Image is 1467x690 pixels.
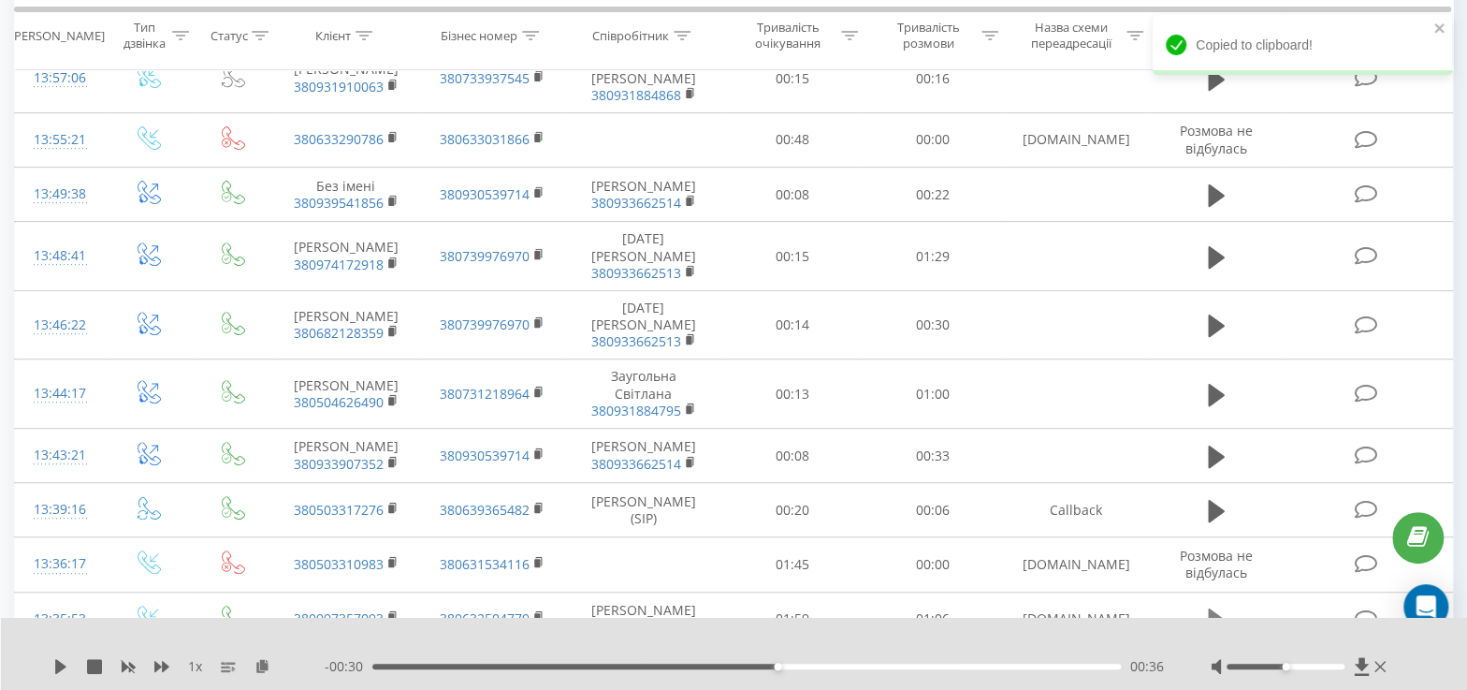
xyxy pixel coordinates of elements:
[273,44,419,113] td: [PERSON_NAME]
[565,290,722,360] td: [DATE][PERSON_NAME]
[440,316,530,333] a: 380739976970
[565,429,722,483] td: [PERSON_NAME]
[722,222,863,291] td: 00:15
[1003,112,1149,167] td: [DOMAIN_NAME]
[440,247,530,265] a: 380739976970
[440,555,530,573] a: 380631534116
[592,27,669,43] div: Співробітник
[34,238,86,274] div: 13:48:41
[440,385,530,403] a: 380731218964
[722,592,863,646] td: 01:59
[1022,20,1122,51] div: Назва схеми переадресації
[565,168,722,222] td: [PERSON_NAME]
[565,222,722,291] td: [DATE][PERSON_NAME]
[722,429,863,483] td: 00:08
[1003,592,1149,646] td: [DOMAIN_NAME]
[273,290,419,360] td: [PERSON_NAME]
[273,222,419,291] td: [PERSON_NAME]
[863,592,1003,646] td: 01:06
[440,447,530,464] a: 380930539714
[863,483,1003,537] td: 00:06
[1282,663,1289,670] div: Accessibility label
[294,194,384,212] a: 380939541856
[879,20,977,51] div: Тривалість розмови
[722,483,863,537] td: 00:20
[863,44,1003,113] td: 00:16
[863,112,1003,167] td: 00:00
[722,168,863,222] td: 00:08
[440,185,530,203] a: 380930539714
[273,360,419,429] td: [PERSON_NAME]
[722,290,863,360] td: 00:14
[863,537,1003,592] td: 00:00
[294,501,384,519] a: 380503317276
[294,78,384,95] a: 380931910063
[1130,657,1164,676] span: 00:36
[294,393,384,411] a: 380504626490
[34,601,86,638] div: 13:35:53
[294,555,384,573] a: 380503310983
[1403,584,1448,629] div: Open Intercom Messenger
[294,130,384,148] a: 380633290786
[1180,122,1253,156] span: Розмова не відбулась
[34,546,86,582] div: 13:36:17
[441,27,517,43] div: Бізнес номер
[273,168,419,222] td: Без імені
[1153,15,1452,75] div: Copied to clipboard!
[325,657,372,676] span: - 00:30
[440,609,530,627] a: 380632504779
[1433,21,1446,38] button: close
[722,360,863,429] td: 00:13
[863,222,1003,291] td: 01:29
[565,592,722,646] td: [PERSON_NAME] (SIP)
[722,44,863,113] td: 00:15
[722,537,863,592] td: 01:45
[565,483,722,537] td: [PERSON_NAME] (SIP)
[273,429,419,483] td: [PERSON_NAME]
[188,657,202,676] span: 1 x
[722,112,863,167] td: 00:48
[440,501,530,519] a: 380639365482
[863,168,1003,222] td: 00:22
[34,122,86,158] div: 13:55:21
[774,663,781,670] div: Accessibility label
[591,86,681,104] a: 380931884868
[34,176,86,213] div: 13:49:38
[863,290,1003,360] td: 00:30
[591,264,681,282] a: 380933662513
[34,437,86,474] div: 13:43:21
[565,360,722,429] td: Заугольна Світлана
[210,27,247,43] div: Статус
[315,27,351,43] div: Клієнт
[34,307,86,344] div: 13:46:22
[10,27,105,43] div: [PERSON_NAME]
[863,360,1003,429] td: 01:00
[1180,547,1253,581] span: Розмова не відбулась
[34,60,86,96] div: 13:57:06
[1003,537,1149,592] td: [DOMAIN_NAME]
[121,20,167,51] div: Тип дзвінка
[591,194,681,212] a: 380933662514
[863,429,1003,483] td: 00:33
[294,324,384,342] a: 380682128359
[591,402,681,419] a: 380931884795
[440,130,530,148] a: 380633031866
[34,492,86,528] div: 13:39:16
[294,256,384,273] a: 380974172918
[294,455,384,473] a: 380933907352
[294,609,384,627] a: 380997357093
[565,44,722,113] td: [PERSON_NAME] [PERSON_NAME]
[591,332,681,350] a: 380933662513
[1003,483,1149,537] td: Callback
[591,455,681,473] a: 380933662514
[440,69,530,87] a: 380733937545
[34,375,86,412] div: 13:44:17
[739,20,836,51] div: Тривалість очікування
